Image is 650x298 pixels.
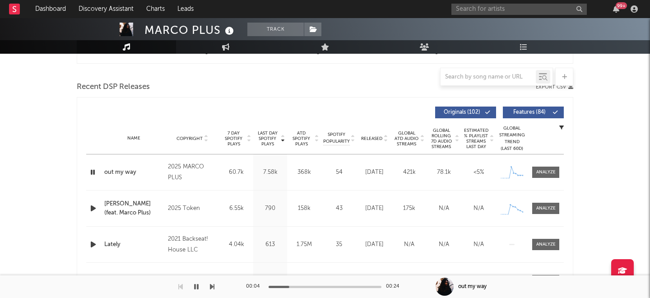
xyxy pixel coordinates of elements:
[451,4,587,15] input: Search for artists
[323,204,355,213] div: 43
[222,240,251,249] div: 4.04k
[323,168,355,177] div: 54
[464,240,494,249] div: N/A
[429,128,454,149] span: Global Rolling 7D Audio Streams
[394,168,424,177] div: 421k
[77,82,150,93] span: Recent DSP Releases
[289,168,319,177] div: 368k
[255,130,279,147] span: Last Day Spotify Plays
[613,5,619,13] button: 99+
[464,204,494,213] div: N/A
[168,203,217,214] div: 2025 Token
[498,125,525,152] div: Global Streaming Trend (Last 60D)
[168,162,217,183] div: 2025 MARCO PLUS
[616,2,627,9] div: 99 +
[222,204,251,213] div: 6.55k
[168,234,217,256] div: 2021 Backseat! House LLC
[509,110,550,115] span: Features ( 84 )
[503,107,564,118] button: Features(84)
[429,240,459,249] div: N/A
[394,130,419,147] span: Global ATD Audio Streams
[323,240,355,249] div: 35
[359,168,390,177] div: [DATE]
[394,240,424,249] div: N/A
[458,283,487,291] div: out my way
[289,240,319,249] div: 1.75M
[464,128,488,149] span: Estimated % Playlist Streams Last Day
[429,204,459,213] div: N/A
[289,204,319,213] div: 158k
[289,130,313,147] span: ATD Spotify Plays
[536,84,573,90] button: Export CSV
[104,135,163,142] div: Name
[104,240,163,249] a: Lately
[222,130,246,147] span: 7 Day Spotify Plays
[104,200,163,217] a: [PERSON_NAME] (feat. Marco Plus)
[104,168,163,177] a: out my way
[247,23,304,36] button: Track
[394,204,424,213] div: 175k
[255,204,285,213] div: 790
[386,281,404,292] div: 00:24
[464,168,494,177] div: <5%
[441,110,483,115] span: Originals ( 102 )
[255,168,285,177] div: 7.58k
[246,281,264,292] div: 00:04
[222,168,251,177] div: 60.7k
[359,204,390,213] div: [DATE]
[429,168,459,177] div: 78.1k
[441,74,536,81] input: Search by song name or URL
[255,240,285,249] div: 613
[176,136,203,141] span: Copyright
[435,107,496,118] button: Originals(102)
[359,240,390,249] div: [DATE]
[323,131,350,145] span: Spotify Popularity
[144,23,236,37] div: MARCO PLUS
[361,136,382,141] span: Released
